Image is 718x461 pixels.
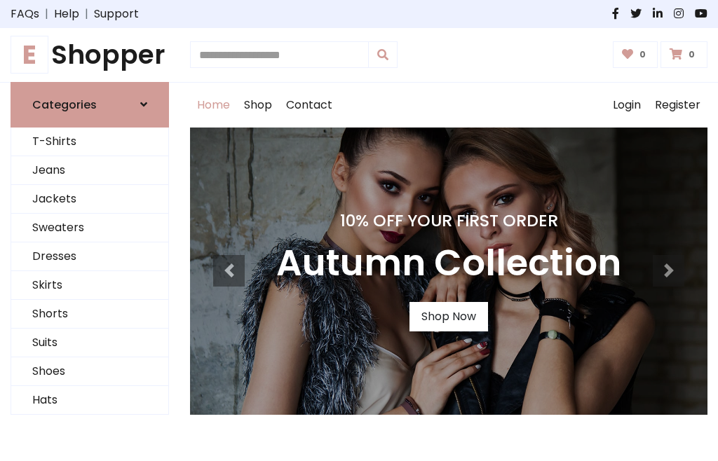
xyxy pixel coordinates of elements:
h6: Categories [32,98,97,111]
h3: Autumn Collection [276,242,621,285]
span: | [39,6,54,22]
a: Home [190,83,237,128]
a: 0 [613,41,658,68]
a: Shop [237,83,279,128]
a: Jeans [11,156,168,185]
a: Categories [11,82,169,128]
a: Shoes [11,357,168,386]
a: Support [94,6,139,22]
a: Suits [11,329,168,357]
a: Shorts [11,300,168,329]
a: Dresses [11,242,168,271]
a: Skirts [11,271,168,300]
span: | [79,6,94,22]
a: Shop Now [409,302,488,331]
a: 0 [661,41,707,68]
a: T-Shirts [11,128,168,156]
a: Login [606,83,648,128]
a: FAQs [11,6,39,22]
h4: 10% Off Your First Order [276,211,621,230]
span: 0 [636,48,649,61]
a: Hats [11,386,168,415]
h1: Shopper [11,39,169,71]
a: Contact [279,83,339,128]
a: Help [54,6,79,22]
a: Sweaters [11,214,168,242]
a: Register [648,83,707,128]
span: 0 [685,48,698,61]
a: Jackets [11,185,168,214]
a: EShopper [11,39,169,71]
span: E [11,36,48,74]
